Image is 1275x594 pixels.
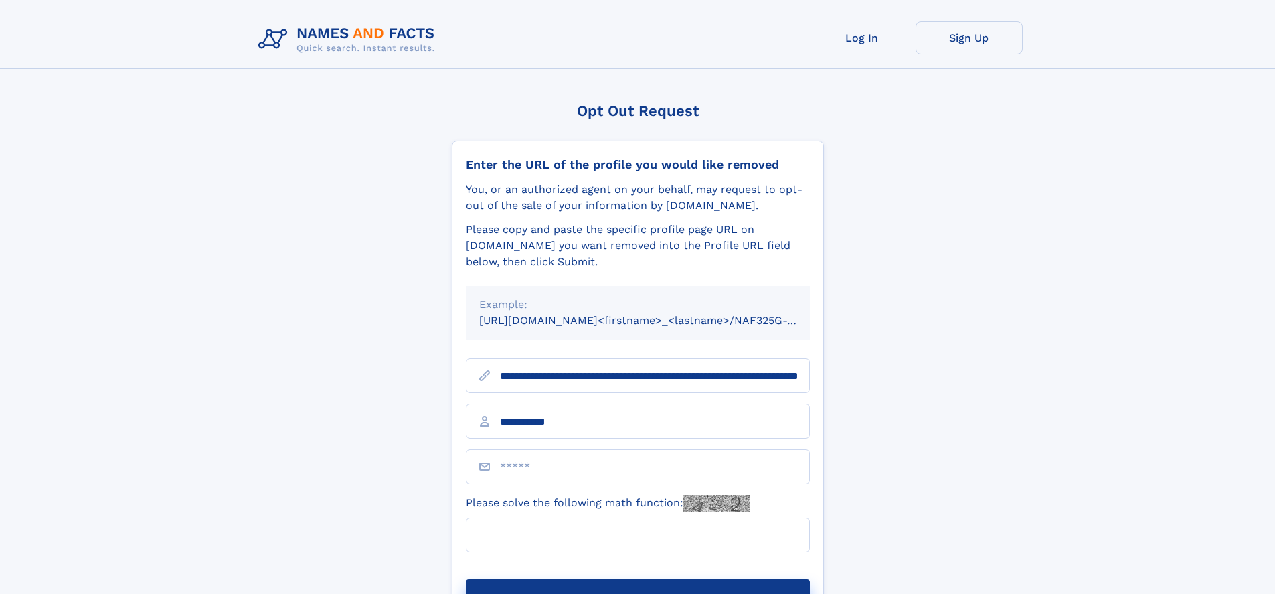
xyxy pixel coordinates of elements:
img: Logo Names and Facts [253,21,446,58]
label: Please solve the following math function: [466,495,750,512]
div: Example: [479,297,796,313]
div: Please copy and paste the specific profile page URL on [DOMAIN_NAME] you want removed into the Pr... [466,222,810,270]
small: [URL][DOMAIN_NAME]<firstname>_<lastname>/NAF325G-xxxxxxxx [479,314,835,327]
div: You, or an authorized agent on your behalf, may request to opt-out of the sale of your informatio... [466,181,810,214]
div: Enter the URL of the profile you would like removed [466,157,810,172]
a: Sign Up [916,21,1023,54]
a: Log In [809,21,916,54]
div: Opt Out Request [452,102,824,119]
